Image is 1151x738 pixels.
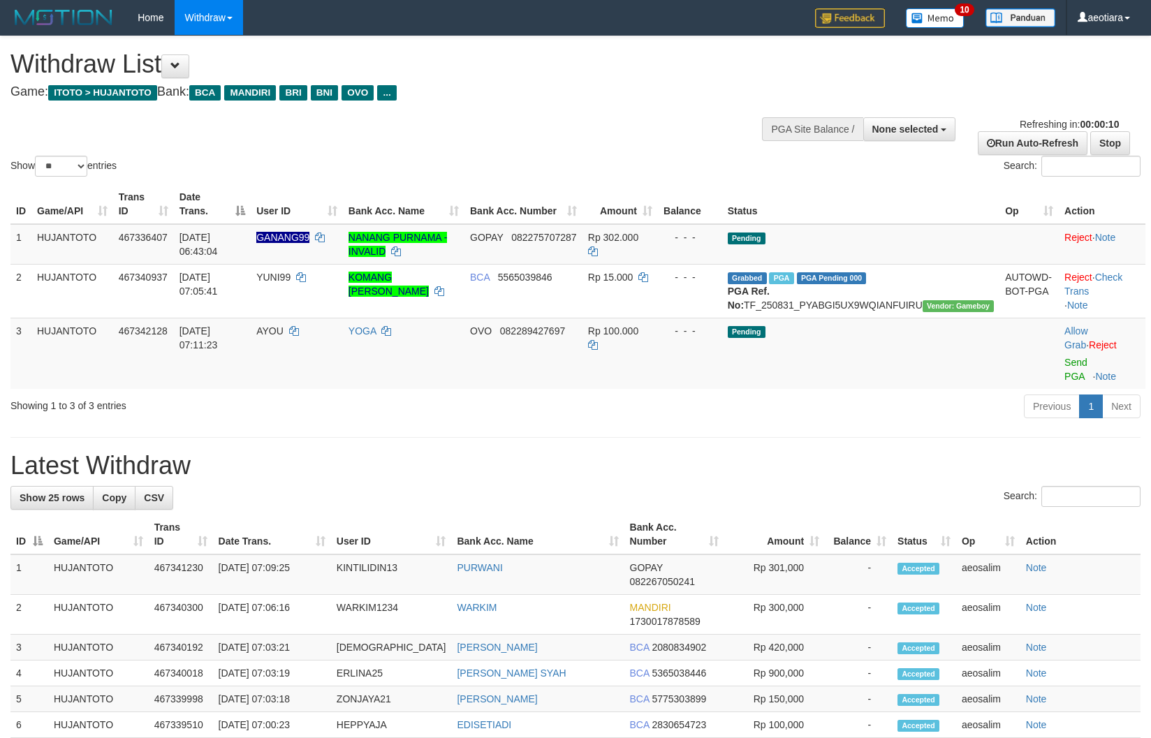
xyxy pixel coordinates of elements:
span: CSV [144,492,164,503]
td: ERLINA25 [331,660,452,686]
th: ID [10,184,31,224]
td: Rp 100,000 [724,712,825,738]
td: - [825,595,892,635]
span: PGA Pending [797,272,867,284]
a: PURWANI [457,562,502,573]
span: Accepted [897,720,939,732]
a: Note [1095,371,1116,382]
div: - - - [664,324,717,338]
td: HUJANTOTO [48,686,149,712]
td: aeosalim [956,635,1020,660]
label: Search: [1004,156,1141,177]
th: Status [722,184,1000,224]
td: HUJANTOTO [48,595,149,635]
span: GOPAY [470,232,503,243]
span: · [1064,325,1089,350]
td: 1 [10,554,48,595]
td: 3 [10,635,48,660]
span: ... [377,85,396,101]
th: Bank Acc. Name: activate to sort column ascending [451,515,624,554]
h1: Withdraw List [10,50,754,78]
span: OVO [342,85,374,101]
select: Showentries [35,156,87,177]
td: ZONJAYA21 [331,686,452,712]
span: Pending [728,233,765,244]
span: Accepted [897,642,939,654]
span: Vendor URL: https://payment21.1velocity.biz [923,300,994,312]
span: Show 25 rows [20,492,85,503]
td: [DATE] 07:09:25 [213,554,331,595]
td: aeosalim [956,712,1020,738]
span: Accepted [897,563,939,575]
td: 2 [10,595,48,635]
span: MANDIRI [224,85,276,101]
td: 2 [10,264,31,318]
td: Rp 420,000 [724,635,825,660]
th: Game/API: activate to sort column ascending [48,515,149,554]
a: YOGA [349,325,376,337]
th: Status: activate to sort column ascending [892,515,956,554]
th: Op: activate to sort column ascending [956,515,1020,554]
div: PGA Site Balance / [762,117,863,141]
th: Bank Acc. Name: activate to sort column ascending [343,184,464,224]
th: Op: activate to sort column ascending [999,184,1059,224]
td: HUJANTOTO [31,264,113,318]
td: 5 [10,686,48,712]
td: aeosalim [956,660,1020,686]
a: [PERSON_NAME] SYAH [457,667,566,679]
td: 1 [10,224,31,265]
td: aeosalim [956,595,1020,635]
a: Reject [1089,339,1117,350]
a: Note [1026,642,1047,653]
td: [DATE] 07:00:23 [213,712,331,738]
td: aeosalim [956,554,1020,595]
th: User ID: activate to sort column ascending [251,184,343,224]
span: BNI [311,85,338,101]
a: Note [1026,602,1047,613]
th: Amount: activate to sort column ascending [582,184,658,224]
label: Search: [1004,486,1141,507]
td: - [825,686,892,712]
span: 467340937 [119,272,168,283]
td: - [825,712,892,738]
a: Show 25 rows [10,486,94,510]
td: HUJANTOTO [48,635,149,660]
span: GOPAY [630,562,663,573]
span: Accepted [897,668,939,680]
td: Rp 900,000 [724,660,825,686]
th: Bank Acc. Number: activate to sort column ascending [464,184,582,224]
td: Rp 301,000 [724,554,825,595]
td: 467340192 [149,635,213,660]
span: BCA [630,719,650,730]
span: Copy 2830654723 to clipboard [652,719,706,730]
a: CSV [135,486,173,510]
td: WARKIM1234 [331,595,452,635]
td: · · [1059,264,1145,318]
td: Rp 150,000 [724,686,825,712]
span: BCA [630,693,650,704]
a: EDISETIADI [457,719,511,730]
span: Copy 5365038446 to clipboard [652,667,706,679]
span: Refreshing in: [1020,119,1119,130]
label: Show entries [10,156,117,177]
span: 10 [955,3,974,16]
span: Rp 100.000 [588,325,638,337]
a: [PERSON_NAME] [457,693,537,704]
span: Rp 302.000 [588,232,638,243]
a: Reject [1064,272,1092,283]
a: Note [1026,562,1047,573]
span: Copy 5565039846 to clipboard [498,272,552,283]
div: - - - [664,270,717,284]
th: ID: activate to sort column descending [10,515,48,554]
td: AUTOWD-BOT-PGA [999,264,1059,318]
td: HUJANTOTO [48,660,149,686]
span: AYOU [256,325,284,337]
th: Balance [658,184,722,224]
th: Game/API: activate to sort column ascending [31,184,113,224]
span: [DATE] 06:43:04 [179,232,218,257]
img: panduan.png [985,8,1055,27]
th: Amount: activate to sort column ascending [724,515,825,554]
a: Copy [93,486,135,510]
td: 4 [10,660,48,686]
td: [DATE] 07:06:16 [213,595,331,635]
